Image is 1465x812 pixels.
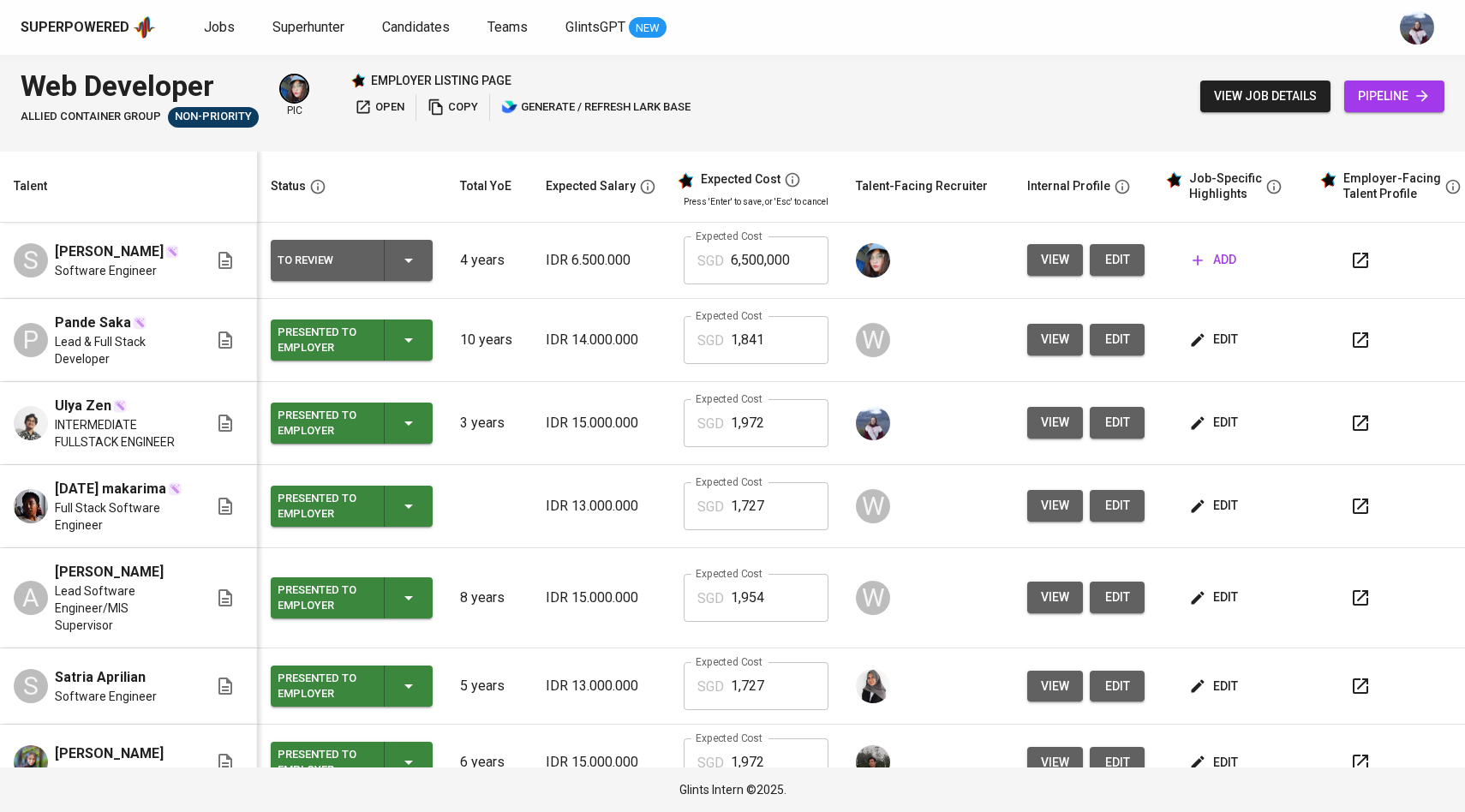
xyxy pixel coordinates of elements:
span: edit [1193,412,1238,433]
span: add [1193,249,1236,271]
span: [PERSON_NAME] [55,242,164,262]
div: Presented to Employer [278,743,370,781]
button: view [1027,407,1083,439]
button: open [350,94,409,121]
p: IDR 6.500.000 [546,250,656,271]
div: Presented to Employer [278,404,370,442]
button: view job details [1200,81,1330,112]
a: GlintsGPT NEW [565,17,667,39]
p: 3 years [460,413,518,433]
button: add [1186,244,1243,276]
p: SGD [697,497,724,517]
button: view [1027,747,1083,779]
p: SGD [697,677,724,697]
span: edit [1103,752,1131,773]
button: edit [1090,244,1145,276]
p: employer listing page [371,72,511,89]
span: Ulya Zen [55,396,111,416]
p: IDR 15.000.000 [546,413,656,433]
span: Satria Aprilian [55,667,146,688]
img: sinta.windasari@glints.com [856,669,890,703]
span: view [1041,495,1069,516]
div: S [14,669,48,703]
button: edit [1186,407,1245,439]
div: W [856,323,890,357]
p: SGD [697,753,724,773]
div: Status [271,176,306,197]
a: Jobs [204,17,238,39]
span: [DATE] makarima [55,479,166,499]
img: magic_wand.svg [113,399,127,413]
p: 4 years [460,250,518,271]
p: Press 'Enter' to save, or 'Esc' to cancel [684,195,828,208]
p: 5 years [460,676,518,696]
div: Expected Salary [546,176,636,197]
span: view [1041,249,1069,271]
a: edit [1090,490,1145,522]
button: edit [1186,747,1245,779]
button: To Review [271,240,433,281]
span: edit [1103,587,1131,608]
img: christine.raharja@glints.com [856,406,890,440]
div: pic [279,74,309,118]
div: Talent-Facing Recruiter [856,176,988,197]
a: pipeline [1344,81,1444,112]
span: Software Engineer [55,262,157,279]
img: glints_star.svg [1319,171,1336,188]
p: SGD [697,251,724,272]
a: Teams [487,17,531,39]
span: edit [1193,752,1238,773]
button: edit [1090,747,1145,779]
button: Presented to Employer [271,486,433,527]
span: Full stack Developer [55,764,162,781]
span: view [1041,329,1069,350]
div: Internal Profile [1027,176,1110,197]
div: Pending Client’s Feedback, Sufficient Talents in Pipeline [168,107,259,128]
div: S [14,243,48,278]
p: 6 years [460,752,518,773]
p: 8 years [460,588,518,608]
img: diazagista@glints.com [856,243,890,278]
div: Job-Specific Highlights [1189,171,1262,201]
img: app logo [133,15,156,40]
span: edit [1193,676,1238,697]
img: Ulya Zen [14,406,48,440]
a: Superhunter [272,17,348,39]
div: Presented to Employer [278,321,370,359]
span: Software Engineer [55,688,157,705]
img: glenn@glints.com [856,745,890,779]
p: IDR 15.000.000 [546,752,656,773]
img: magic_wand.svg [168,482,182,496]
a: edit [1090,407,1145,439]
button: edit [1186,582,1245,613]
span: view [1041,676,1069,697]
button: Presented to Employer [271,577,433,618]
button: view [1027,582,1083,613]
span: edit [1103,249,1131,271]
a: Candidates [382,17,453,39]
span: edit [1103,676,1131,697]
span: Jobs [204,19,235,35]
span: view [1041,587,1069,608]
img: lark [501,99,518,116]
img: Glints Star [350,73,366,88]
button: copy [423,94,482,121]
button: edit [1090,324,1145,355]
button: Presented to Employer [271,742,433,783]
p: IDR 13.000.000 [546,496,656,516]
span: [PERSON_NAME] [55,743,164,764]
p: IDR 13.000.000 [546,676,656,696]
div: A [14,581,48,615]
span: NEW [629,20,667,37]
span: INTERMEDIATE FULLSTACK ENGINEER [55,416,188,451]
div: Talent [14,176,47,197]
button: Presented to Employer [271,319,433,361]
img: diazagista@glints.com [281,75,308,102]
p: IDR 15.000.000 [546,588,656,608]
div: W [856,489,890,523]
button: lark generate / refresh lark base [497,94,695,121]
